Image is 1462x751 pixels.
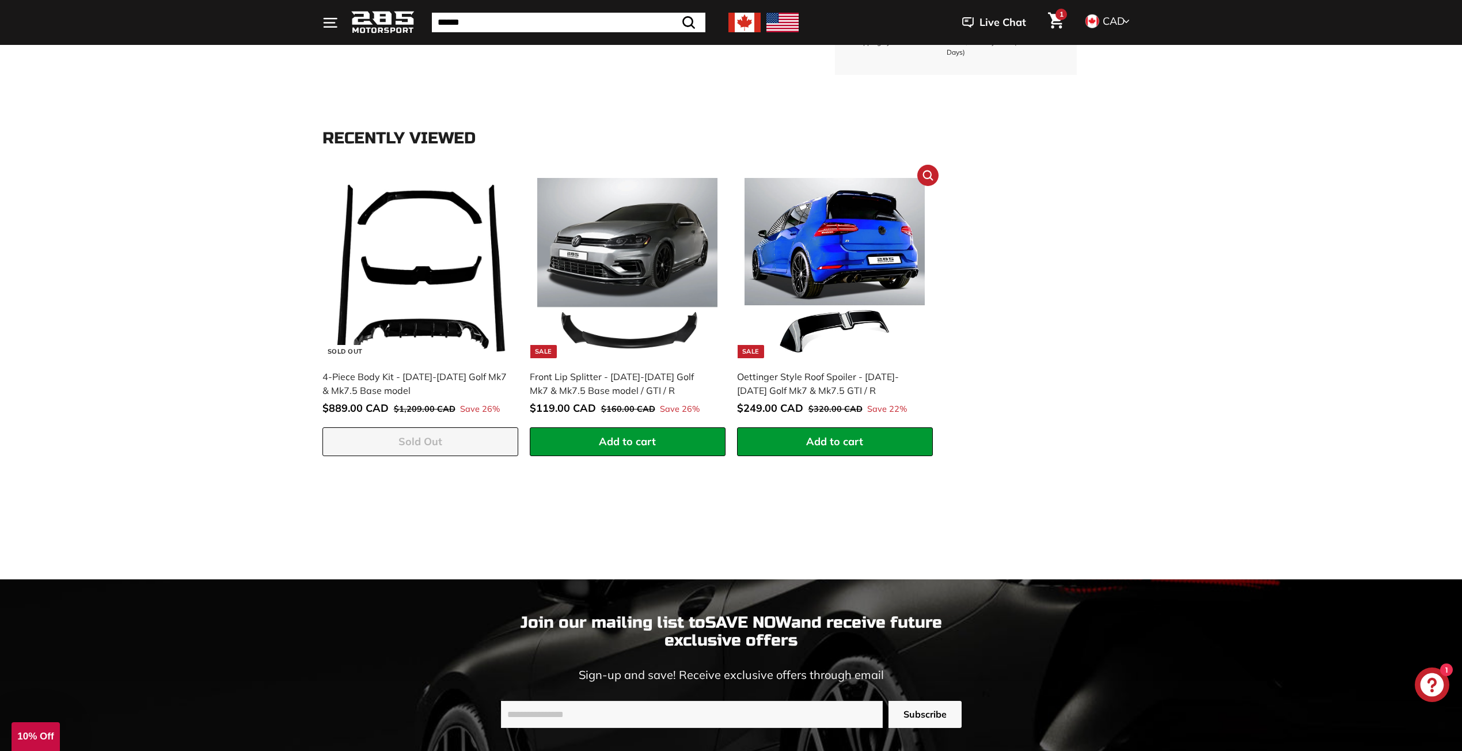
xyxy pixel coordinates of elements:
a: Cart [1041,3,1070,42]
small: Shipping by UPS Oversized Tracked, No Duty Fees (2-5 Business Days) [852,37,1060,58]
span: $889.00 CAD [322,401,389,415]
span: Save 22% [867,403,907,416]
span: Subscribe [903,708,947,721]
img: Logo_285_Motorsport_areodynamics_components [351,9,415,36]
a: Sale Front Lip Splitter - [DATE]-[DATE] Golf Mk7 & Mk7.5 Base model / GTI / R Save 26% [530,170,726,427]
div: Front Lip Splitter - [DATE]-[DATE] Golf Mk7 & Mk7.5 Base model / GTI / R [530,370,714,397]
span: Save 26% [660,403,700,416]
span: $320.00 CAD [808,404,863,414]
inbox-online-store-chat: Shopify online store chat [1411,667,1453,705]
p: Join our mailing list to and receive future exclusive offers [501,614,962,650]
div: 4-Piece Body Kit - [DATE]-[DATE] Golf Mk7 & Mk7.5 Base model [322,370,507,397]
p: Sign-up and save! Receive exclusive offers through email [501,666,962,684]
button: Add to cart [530,427,726,456]
span: $1,209.00 CAD [394,404,455,414]
div: 10% Off [12,722,60,751]
span: Live Chat [979,15,1026,30]
button: Live Chat [947,8,1041,37]
span: Add to cart [806,435,863,448]
span: 10% Off [17,731,54,742]
a: Sold Out 4-Piece Body Kit - [DATE]-[DATE] Golf Mk7 & Mk7.5 Base model Save 26% [322,170,518,427]
span: Sold Out [398,435,442,448]
div: Sale [738,345,764,358]
span: $160.00 CAD [601,404,655,414]
span: 1 [1060,10,1064,18]
strong: SAVE NOW [705,613,791,632]
span: CAD [1103,14,1125,28]
span: Add to cart [599,435,656,448]
span: $119.00 CAD [530,401,596,415]
div: Oettinger Style Roof Spoiler - [DATE]-[DATE] Golf Mk7 & Mk7.5 GTI / R [737,370,921,397]
span: $249.00 CAD [737,401,803,415]
button: Add to cart [737,427,933,456]
button: Subscribe [888,701,962,728]
input: Search [432,13,705,32]
span: Save 26% [460,403,500,416]
div: Sale [530,345,557,358]
div: Sold Out [323,345,367,358]
a: Sale Oettinger Style Roof Spoiler - [DATE]-[DATE] Golf Mk7 & Mk7.5 GTI / R Save 22% [737,170,933,427]
div: Recently viewed [322,130,1140,147]
button: Sold Out [322,427,518,456]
